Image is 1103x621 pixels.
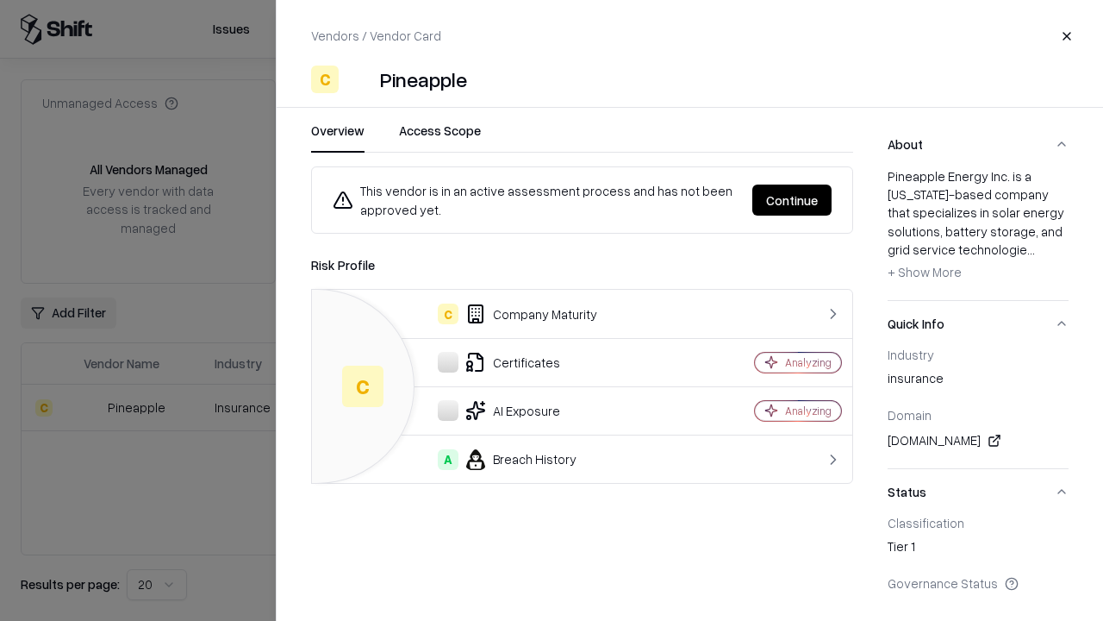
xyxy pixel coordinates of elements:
div: Analyzing [785,404,832,418]
div: Risk Profile [311,254,853,275]
button: About [888,122,1069,167]
div: Governance Status [888,575,1069,591]
div: Quick Info [888,347,1069,468]
button: Access Scope [399,122,481,153]
span: + Show More [888,264,962,279]
div: Industry [888,347,1069,362]
div: About [888,167,1069,300]
span: ... [1027,241,1035,257]
button: Status [888,469,1069,515]
div: C [438,304,458,324]
div: Pineapple Energy Inc. is a [US_STATE]-based company that specializes in solar energy solutions, b... [888,167,1069,286]
div: Pineapple [380,66,467,93]
div: Domain [888,407,1069,423]
div: Breach History [326,449,695,470]
div: Company Maturity [326,304,695,324]
p: Vendors / Vendor Card [311,27,441,45]
div: Tier 1 [888,537,1069,561]
div: Classification [888,515,1069,530]
div: Analyzing [785,355,832,370]
img: Pineapple [346,66,373,93]
div: A [438,449,458,470]
div: C [342,366,383,407]
div: This vendor is in an active assessment process and has not been approved yet. [333,181,738,219]
button: Quick Info [888,301,1069,347]
button: + Show More [888,259,962,286]
div: C [311,66,339,93]
div: AI Exposure [326,400,695,421]
div: [DOMAIN_NAME] [888,430,1069,451]
button: Overview [311,122,365,153]
div: insurance [888,369,1069,393]
button: Continue [752,185,832,216]
div: Certificates [326,352,695,373]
